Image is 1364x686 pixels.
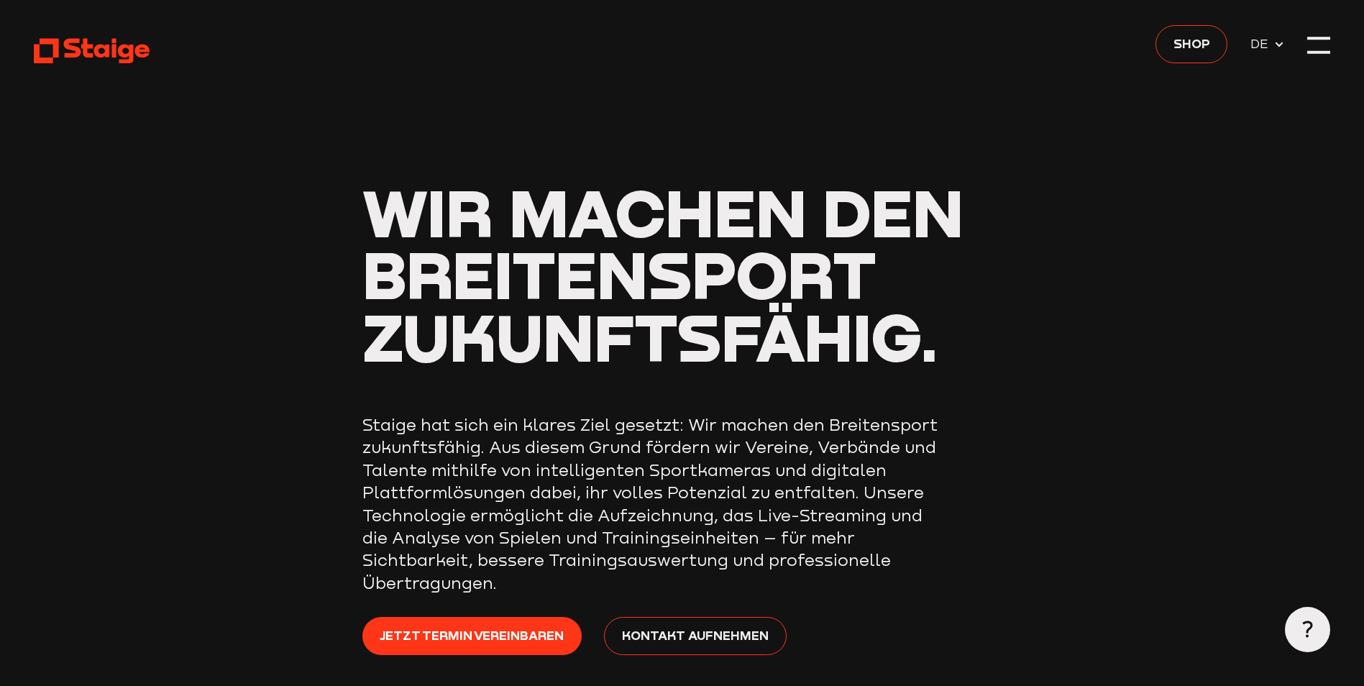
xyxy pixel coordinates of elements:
[622,625,769,645] span: Kontakt aufnehmen
[362,617,582,655] a: Jetzt Termin vereinbaren
[604,617,786,655] a: Kontakt aufnehmen
[1155,25,1227,63] a: Shop
[362,413,938,595] p: Staige hat sich ein klares Ziel gesetzt: Wir machen den Breitensport zukunftsfähig. Aus diesem Gr...
[362,173,964,376] span: Wir machen den Breitensport zukunftsfähig.
[1173,33,1210,53] span: Shop
[1250,34,1273,54] span: DE
[380,625,564,645] span: Jetzt Termin vereinbaren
